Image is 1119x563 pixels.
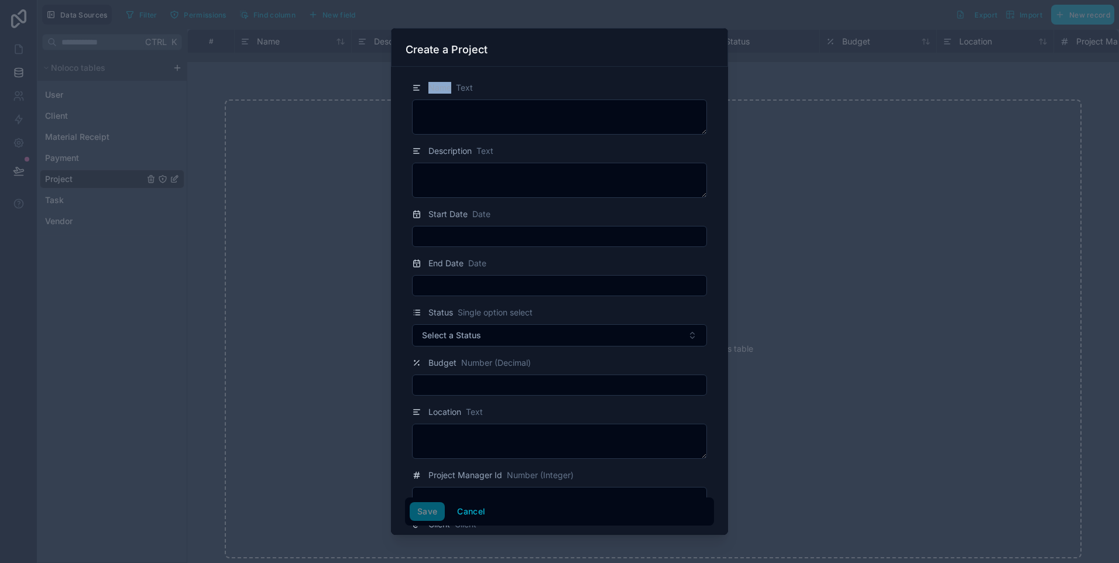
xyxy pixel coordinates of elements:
span: End Date [428,258,464,269]
span: Description [428,145,472,157]
span: Location [428,406,461,418]
button: Select Button [412,324,707,346]
span: Date [472,208,490,220]
span: Text [466,406,483,418]
span: Project Manager Id [428,469,502,481]
span: Text [476,145,493,157]
span: Single option select [458,307,533,318]
button: Cancel [449,502,493,521]
span: Select a Status [422,329,481,341]
h3: Create a Project [406,43,488,57]
span: Number (Integer) [507,469,574,481]
span: Budget [428,357,456,369]
span: Name [428,82,451,94]
span: Date [468,258,486,269]
span: Status [428,307,453,318]
span: Number (Decimal) [461,357,531,369]
span: Start Date [428,208,468,220]
span: Text [456,82,473,94]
